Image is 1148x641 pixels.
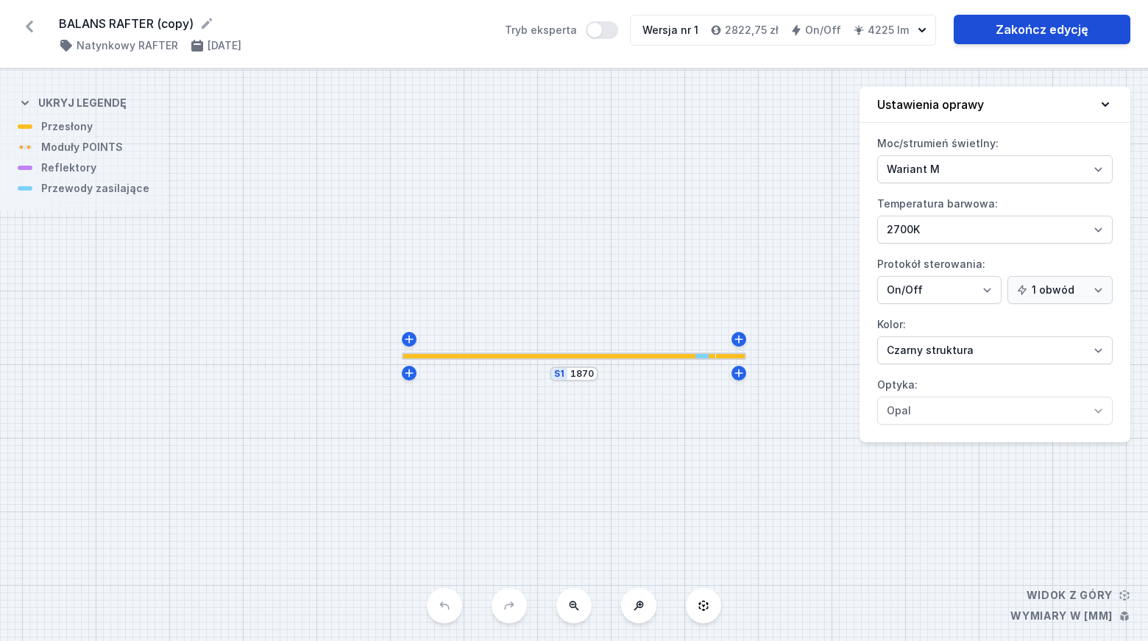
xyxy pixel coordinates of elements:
[860,87,1130,123] button: Ustawienia oprawy
[642,23,698,38] div: Wersja nr 1
[199,16,214,31] button: Edytuj nazwę projektu
[59,15,487,32] form: BALANS RAFTER (copy)
[725,23,779,38] h4: 2822,75 zł
[877,336,1113,364] select: Kolor:
[877,216,1113,244] select: Temperatura barwowa:
[38,96,127,110] h4: Ukryj legendę
[877,96,984,113] h4: Ustawienia oprawy
[877,373,1113,425] label: Optyka:
[877,397,1113,425] select: Optyka:
[18,84,127,119] button: Ukryj legendę
[954,15,1130,44] a: Zakończ edycję
[1007,276,1113,304] select: Protokół sterowania:
[570,368,594,380] input: Wymiar [mm]
[505,21,618,39] label: Tryb eksperta
[868,23,909,38] h4: 4225 lm
[877,252,1113,304] label: Protokół sterowania:
[877,313,1113,364] label: Kolor:
[877,132,1113,183] label: Moc/strumień świetlny:
[877,192,1113,244] label: Temperatura barwowa:
[77,38,178,53] h4: Natynkowy RAFTER
[877,155,1113,183] select: Moc/strumień świetlny:
[805,23,841,38] h4: On/Off
[877,276,1002,304] select: Protokół sterowania:
[208,38,241,53] h4: [DATE]
[586,21,618,39] button: Tryb eksperta
[630,15,936,46] button: Wersja nr 12822,75 złOn/Off4225 lm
